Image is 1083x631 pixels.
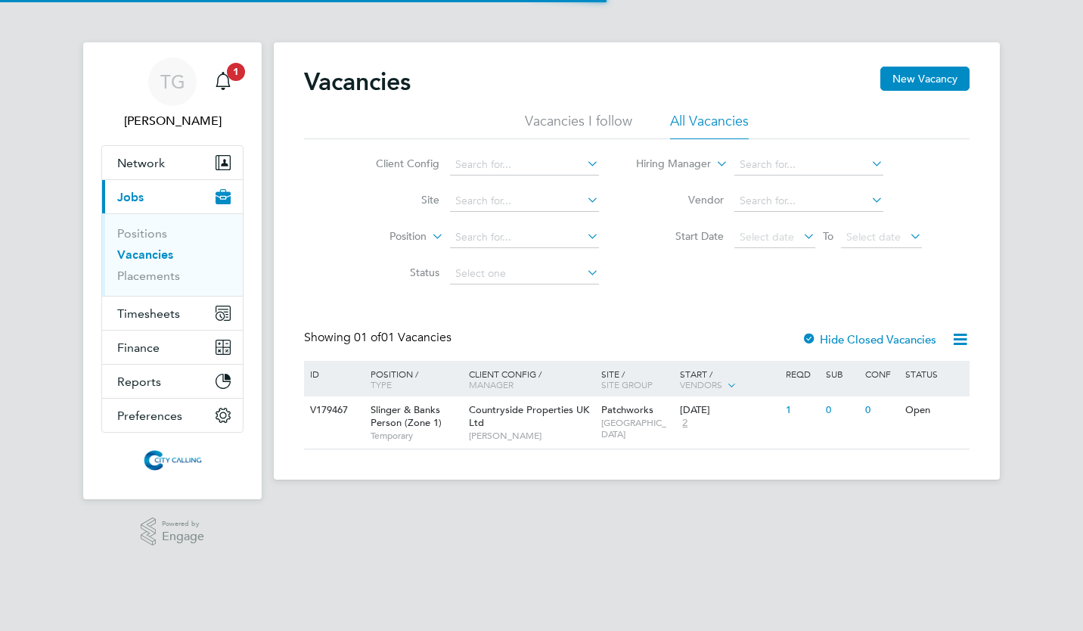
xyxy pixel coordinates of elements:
span: 01 of [354,330,381,345]
span: Engage [162,530,204,543]
div: Conf [861,361,901,387]
span: [GEOGRAPHIC_DATA] [601,417,673,440]
button: Network [102,146,243,179]
div: Reqd [782,361,821,387]
img: citycalling-logo-retina.png [140,448,205,472]
button: New Vacancy [880,67,970,91]
input: Select one [450,263,599,284]
span: Finance [117,340,160,355]
input: Search for... [450,191,599,212]
div: ID [306,361,359,387]
label: Client Config [352,157,439,170]
div: Open [901,396,967,424]
div: 1 [782,396,821,424]
div: Status [901,361,967,387]
span: Countryside Properties UK Ltd [469,403,589,429]
span: Toby Gibbs [101,112,244,130]
label: Site [352,193,439,207]
span: [PERSON_NAME] [469,430,594,442]
nav: Main navigation [83,42,262,499]
li: Vacancies I follow [525,112,632,139]
span: Temporary [371,430,461,442]
a: Go to home page [101,448,244,472]
input: Search for... [734,154,883,176]
button: Preferences [102,399,243,432]
a: 1 [208,58,238,106]
span: TG [160,72,185,92]
label: Hiring Manager [624,157,711,172]
a: Placements [117,269,180,283]
button: Finance [102,331,243,364]
a: Vacancies [117,247,173,262]
span: 1 [227,63,245,81]
label: Start Date [637,229,724,243]
div: [DATE] [680,404,778,417]
a: TG[PERSON_NAME] [101,58,244,130]
span: Patchworks [601,403,653,416]
div: 0 [822,396,861,424]
a: Powered byEngage [141,518,205,546]
span: Powered by [162,518,204,530]
input: Search for... [450,227,599,248]
button: Timesheets [102,297,243,330]
div: V179467 [306,396,359,424]
div: 0 [861,396,901,424]
span: Select date [846,230,901,244]
div: Showing [304,330,455,346]
span: 2 [680,417,690,430]
span: 01 Vacancies [354,330,452,345]
span: Timesheets [117,306,180,321]
label: Position [340,229,427,244]
div: Client Config / [465,361,597,397]
input: Search for... [450,154,599,176]
span: Preferences [117,409,182,423]
span: Reports [117,375,161,389]
input: Search for... [734,191,883,212]
a: Positions [117,226,167,241]
h2: Vacancies [304,67,411,97]
span: Vendors [680,378,722,390]
button: Jobs [102,180,243,213]
span: Slinger & Banks Person (Zone 1) [371,403,442,429]
label: Hide Closed Vacancies [802,332,936,347]
span: Type [371,378,392,390]
div: Start / [676,361,782,399]
span: Network [117,156,165,170]
div: Jobs [102,213,243,296]
label: Vendor [637,193,724,207]
button: Reports [102,365,243,398]
li: All Vacancies [670,112,749,139]
span: Select date [740,230,794,244]
div: Site / [597,361,677,397]
div: Position / [359,361,465,397]
div: Sub [822,361,861,387]
span: To [818,226,838,246]
label: Status [352,266,439,279]
span: Manager [469,378,514,390]
span: Site Group [601,378,653,390]
span: Jobs [117,190,144,204]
